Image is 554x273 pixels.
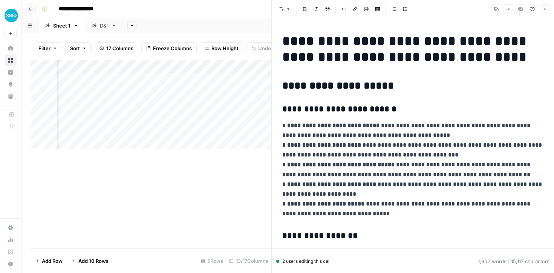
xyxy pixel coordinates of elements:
[34,42,62,54] button: Filter
[5,234,17,246] a: Usage
[141,42,197,54] button: Freeze Columns
[5,54,17,66] a: Browse
[5,222,17,234] a: Settings
[100,22,108,29] div: D&I
[276,258,331,265] div: 2 users editing this cell
[5,90,17,103] a: Your Data
[5,78,17,90] a: Opportunities
[70,44,80,52] span: Sort
[5,246,17,258] a: Learning Hub
[31,255,67,267] button: Add Row
[106,44,133,52] span: 17 Columns
[53,22,70,29] div: Sheet 1
[78,257,109,265] span: Add 10 Rows
[5,258,17,270] button: Help + Support
[95,42,138,54] button: 17 Columns
[85,18,123,33] a: D&I
[211,44,239,52] span: Row Height
[5,6,17,25] button: Workspace: XeroOps
[226,255,271,267] div: 13/17 Columns
[5,66,17,78] a: Insights
[5,42,17,54] a: Home
[42,257,63,265] span: Add Row
[197,255,226,267] div: 5 Rows
[38,18,85,33] a: Sheet 1
[258,44,271,52] span: Undo
[246,42,276,54] button: Undo
[478,258,549,265] div: 1,902 words | 15,117 characters
[200,42,243,54] button: Row Height
[38,44,51,52] span: Filter
[5,9,18,22] img: XeroOps Logo
[65,42,92,54] button: Sort
[153,44,192,52] span: Freeze Columns
[67,255,113,267] button: Add 10 Rows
